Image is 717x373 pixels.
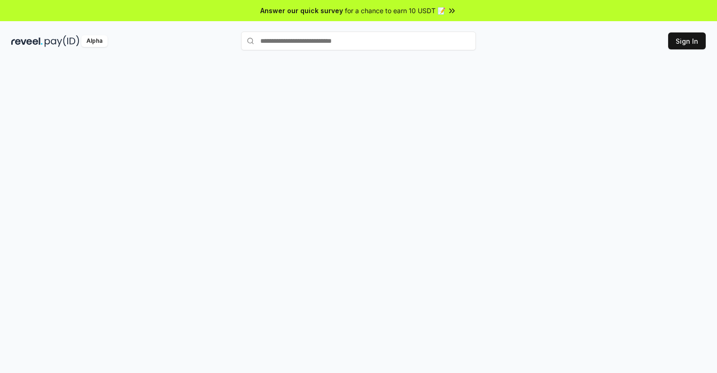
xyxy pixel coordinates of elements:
[11,35,43,47] img: reveel_dark
[81,35,108,47] div: Alpha
[45,35,79,47] img: pay_id
[345,6,445,16] span: for a chance to earn 10 USDT 📝
[668,32,706,49] button: Sign In
[260,6,343,16] span: Answer our quick survey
